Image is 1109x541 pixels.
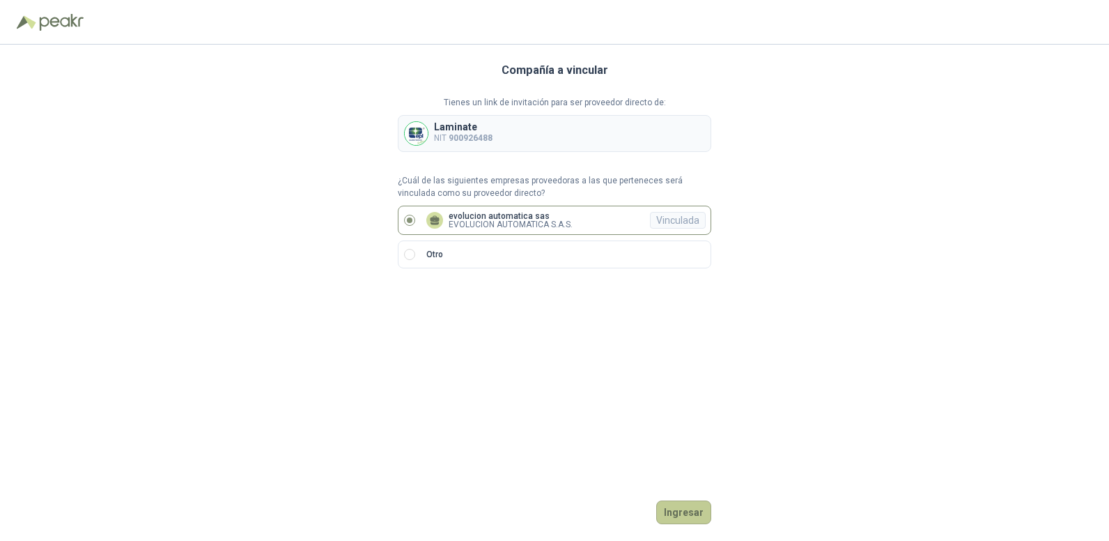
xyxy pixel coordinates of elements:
[17,15,36,29] img: Logo
[650,212,706,229] div: Vinculada
[434,122,493,132] p: Laminate
[405,122,428,145] img: Company Logo
[398,96,711,109] p: Tienes un link de invitación para ser proveedor directo de:
[656,501,711,524] button: Ingresar
[398,174,711,201] p: ¿Cuál de las siguientes empresas proveedoras a las que perteneces será vinculada como su proveedo...
[449,220,573,229] p: EVOLUCION AUTOMATICA S.A.S.
[449,133,493,143] b: 900926488
[39,14,84,31] img: Peakr
[426,248,443,261] p: Otro
[502,61,608,79] h3: Compañía a vincular
[449,212,573,220] p: evolucion automatica sas
[434,132,493,145] p: NIT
